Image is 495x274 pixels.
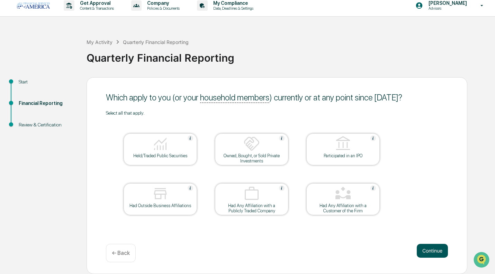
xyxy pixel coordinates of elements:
[243,185,260,202] img: Had Any Affiliation with a Publicly Traded Company
[17,2,50,9] img: logo
[50,88,56,94] div: 🗄️
[312,153,374,158] div: Participated in an IPO
[423,0,470,6] p: [PERSON_NAME]
[7,53,19,65] img: 1746055101610-c473b297-6a78-478c-a979-82029cc54cd1
[208,0,257,6] p: My Compliance
[200,92,269,103] u: household members
[417,244,448,258] button: Continue
[74,6,117,11] p: Content & Transactions
[24,53,114,60] div: Start new chat
[7,101,12,107] div: 🔎
[188,135,193,141] img: Help
[7,15,126,26] p: How can we help?
[152,185,169,202] img: Had Outside Business Affiliations
[7,88,12,94] div: 🖐️
[243,135,260,152] img: Owned, Bought, or Sold Private Investments
[74,0,117,6] p: Get Approval
[188,185,193,191] img: Help
[19,121,75,129] div: Review & Certification
[208,6,257,11] p: Data, Deadlines & Settings
[49,117,84,123] a: Powered byPylon
[106,92,448,103] div: Which apply to you (or your ) currently or at any point since [DATE] ?
[335,185,351,202] img: Had Any Affiliation with a Customer of the Firm
[123,39,189,45] div: Quarterly Financial Reporting
[129,203,191,208] div: Had Outside Business Affiliations
[423,6,470,11] p: Advisors
[370,185,376,191] img: Help
[142,0,183,6] p: Company
[335,135,351,152] img: Participated in an IPO
[112,250,130,256] p: ← Back
[370,135,376,141] img: Help
[142,6,183,11] p: Policies & Documents
[118,55,126,63] button: Start new chat
[106,110,448,116] div: Select all that apply.
[57,87,86,94] span: Attestations
[129,153,191,158] div: Held/Traded Public Securities
[87,46,492,64] div: Quarterly Financial Reporting
[24,60,88,65] div: We're available if you need us!
[14,87,45,94] span: Preclearance
[152,135,169,152] img: Held/Traded Public Securities
[220,203,283,213] div: Had Any Affiliation with a Publicly Traded Company
[19,78,75,86] div: Start
[279,135,285,141] img: Help
[220,153,283,163] div: Owned, Bought, or Sold Private Investments
[19,100,75,107] div: Financial Reporting
[87,39,112,45] div: My Activity
[4,98,46,110] a: 🔎Data Lookup
[47,85,89,97] a: 🗄️Attestations
[473,251,492,270] iframe: Open customer support
[69,117,84,123] span: Pylon
[14,100,44,107] span: Data Lookup
[279,185,285,191] img: Help
[312,203,374,213] div: Had Any Affiliation with a Customer of the Firm
[4,85,47,97] a: 🖐️Preclearance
